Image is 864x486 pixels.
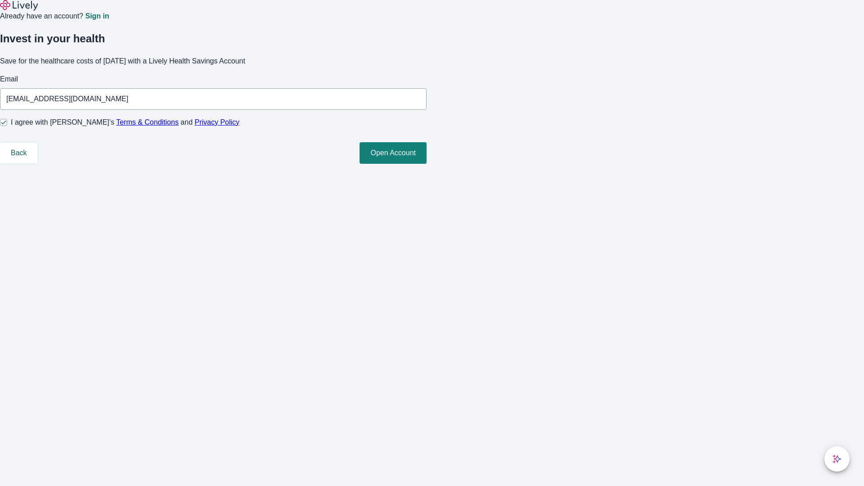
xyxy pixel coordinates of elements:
a: Sign in [85,13,109,20]
a: Privacy Policy [195,118,240,126]
a: Terms & Conditions [116,118,179,126]
svg: Lively AI Assistant [832,454,841,463]
button: chat [824,446,850,472]
span: I agree with [PERSON_NAME]’s and [11,117,239,128]
button: Open Account [360,142,427,164]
